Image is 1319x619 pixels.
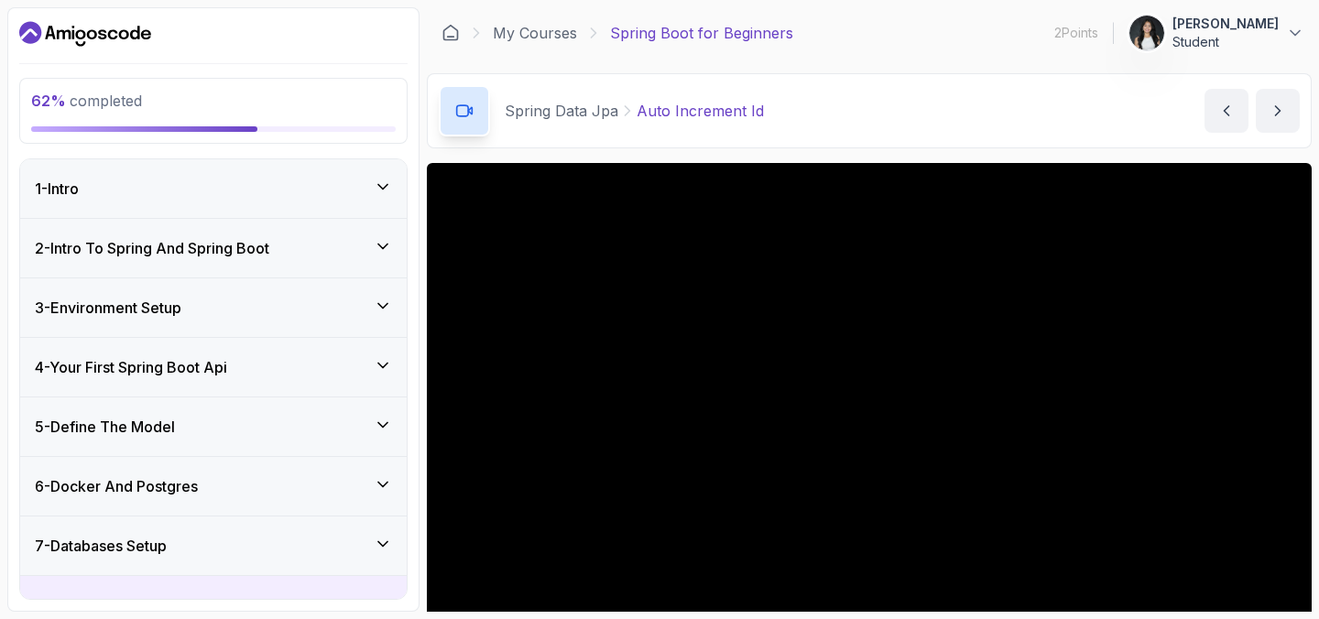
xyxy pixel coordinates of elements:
[1205,89,1248,133] button: previous content
[35,416,175,438] h3: 5 - Define The Model
[1129,16,1164,50] img: user profile image
[505,100,618,122] p: Spring Data Jpa
[20,516,407,575] button: 7-Databases Setup
[19,19,151,49] a: Dashboard
[20,457,407,516] button: 6-Docker And Postgres
[441,24,460,42] a: Dashboard
[20,159,407,218] button: 1-Intro
[1128,15,1304,51] button: user profile image[PERSON_NAME]Student
[31,92,66,110] span: 62 %
[20,397,407,456] button: 5-Define The Model
[35,237,269,259] h3: 2 - Intro To Spring And Spring Boot
[1256,89,1300,133] button: next content
[20,278,407,337] button: 3-Environment Setup
[35,178,79,200] h3: 1 - Intro
[493,22,577,44] a: My Courses
[1205,505,1319,592] iframe: chat widget
[637,100,764,122] p: Auto Increment Id
[35,535,167,557] h3: 7 - Databases Setup
[610,22,793,44] p: Spring Boot for Beginners
[31,92,142,110] span: completed
[20,338,407,396] button: 4-Your First Spring Boot Api
[35,297,181,319] h3: 3 - Environment Setup
[20,219,407,277] button: 2-Intro To Spring And Spring Boot
[1172,33,1279,51] p: Student
[35,356,227,378] h3: 4 - Your First Spring Boot Api
[1054,24,1098,42] p: 2 Points
[35,594,159,616] h3: 8 - Spring Data Jpa
[1172,15,1279,33] p: [PERSON_NAME]
[35,475,198,497] h3: 6 - Docker And Postgres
